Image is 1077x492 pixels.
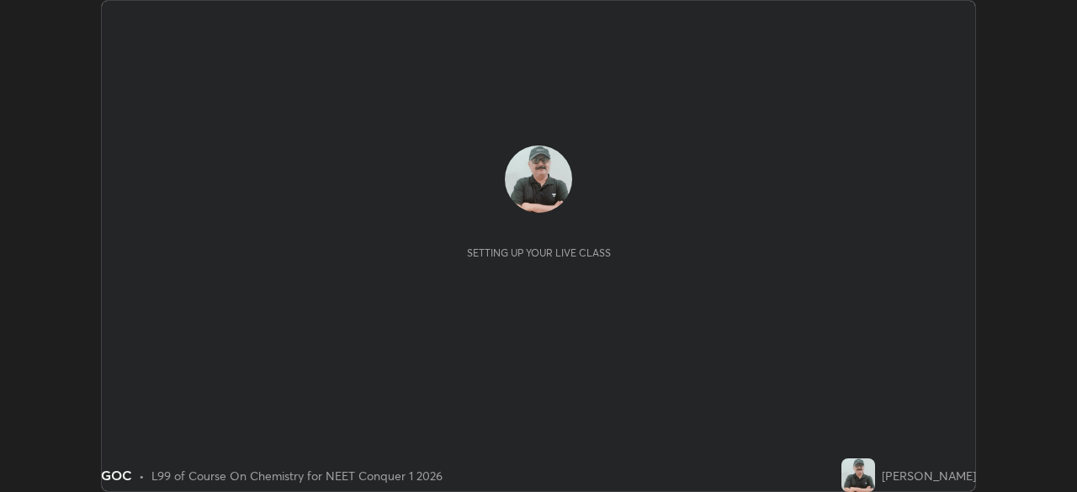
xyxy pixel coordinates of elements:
img: 91f328810c824c01b6815d32d6391758.jpg [841,458,875,492]
div: • [139,467,145,484]
div: L99 of Course On Chemistry for NEET Conquer 1 2026 [151,467,443,484]
div: Setting up your live class [467,246,611,259]
div: GOC [101,465,132,485]
img: 91f328810c824c01b6815d32d6391758.jpg [505,145,572,213]
div: [PERSON_NAME] [882,467,976,484]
